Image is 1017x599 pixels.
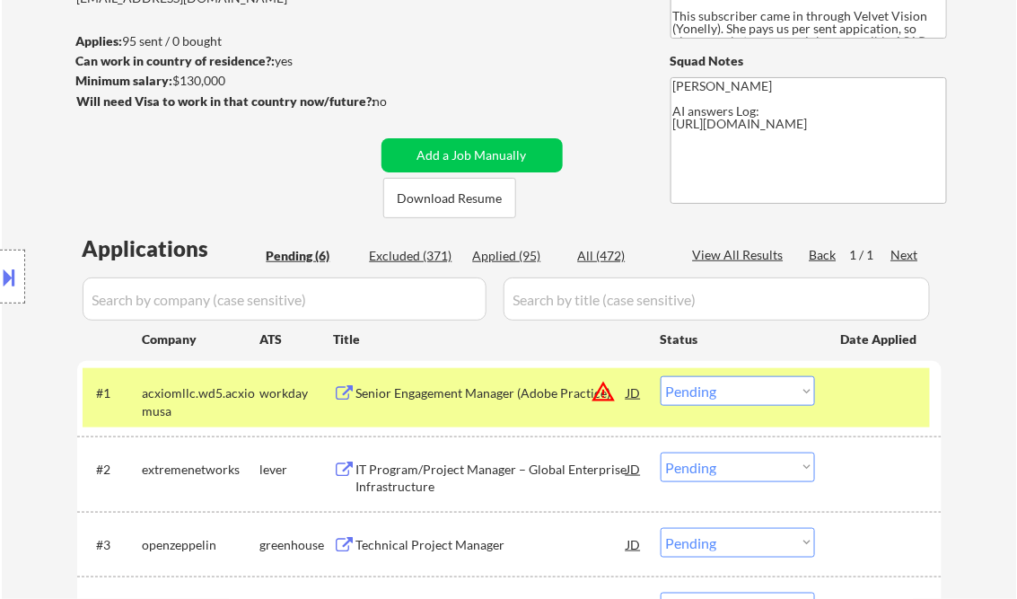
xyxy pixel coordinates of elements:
div: JD [626,528,644,560]
div: no [373,92,425,110]
div: Date Applied [841,330,920,348]
div: Excluded (371) [370,247,460,265]
div: Technical Project Manager [356,536,627,554]
div: lever [260,461,334,479]
div: Status [661,322,815,355]
strong: Can work in country of residence?: [76,53,276,68]
strong: Applies: [76,33,123,48]
div: openzeppelin [143,536,260,554]
button: Add a Job Manually [381,138,563,172]
div: greenhouse [260,536,334,554]
div: 1 / 1 [850,246,891,264]
div: All (472) [578,247,668,265]
div: #2 [97,461,128,479]
div: extremenetworks [143,461,260,479]
div: #3 [97,536,128,554]
div: View All Results [693,246,789,264]
div: Next [891,246,920,264]
button: Download Resume [383,178,516,218]
strong: Will need Visa to work in that country now/future?: [77,93,376,109]
div: Title [334,330,644,348]
div: IT Program/Project Manager – Global Enterprise Infrastructure [356,461,627,496]
input: Search by title (case sensitive) [504,277,930,321]
div: Back [810,246,838,264]
div: Applied (95) [473,247,563,265]
div: Senior Engagement Manager (Adobe Practice) [356,384,627,402]
div: Squad Notes [671,52,947,70]
div: $130,000 [76,72,375,90]
div: 95 sent / 0 bought [76,32,375,50]
div: yes [76,52,370,70]
div: JD [626,453,644,485]
button: warning_amber [592,379,617,404]
strong: Minimum salary: [76,73,173,88]
div: JD [626,376,644,409]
